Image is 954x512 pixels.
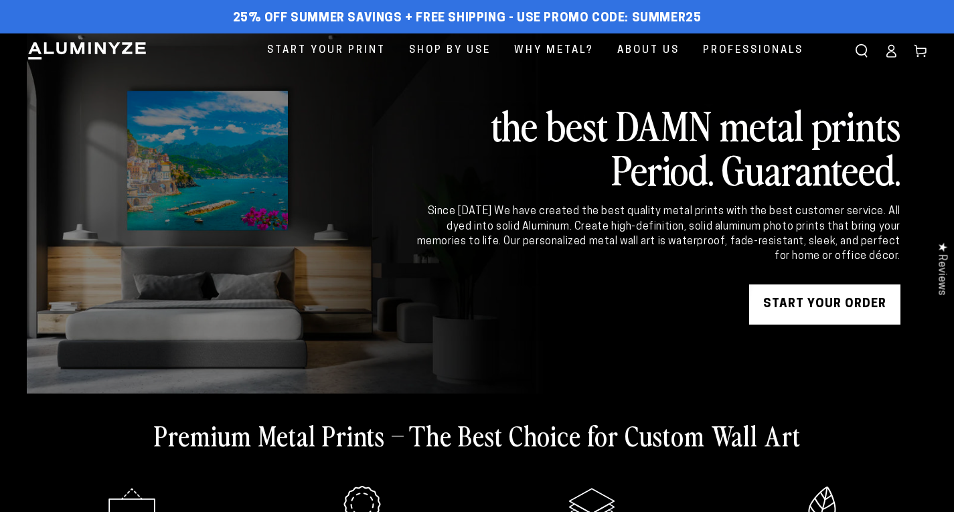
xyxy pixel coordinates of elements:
[414,102,900,191] h2: the best DAMN metal prints Period. Guaranteed.
[399,33,501,68] a: Shop By Use
[693,33,813,68] a: Professionals
[409,41,491,60] span: Shop By Use
[703,41,803,60] span: Professionals
[847,36,876,66] summary: Search our site
[267,41,386,60] span: Start Your Print
[257,33,396,68] a: Start Your Print
[414,204,900,264] div: Since [DATE] We have created the best quality metal prints with the best customer service. All dy...
[504,33,604,68] a: Why Metal?
[749,284,900,325] a: START YOUR Order
[233,11,702,26] span: 25% off Summer Savings + Free Shipping - Use Promo Code: SUMMER25
[617,41,680,60] span: About Us
[514,41,594,60] span: Why Metal?
[27,41,147,61] img: Aluminyze
[929,232,954,306] div: Click to open Judge.me floating reviews tab
[154,418,801,452] h2: Premium Metal Prints – The Best Choice for Custom Wall Art
[607,33,690,68] a: About Us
